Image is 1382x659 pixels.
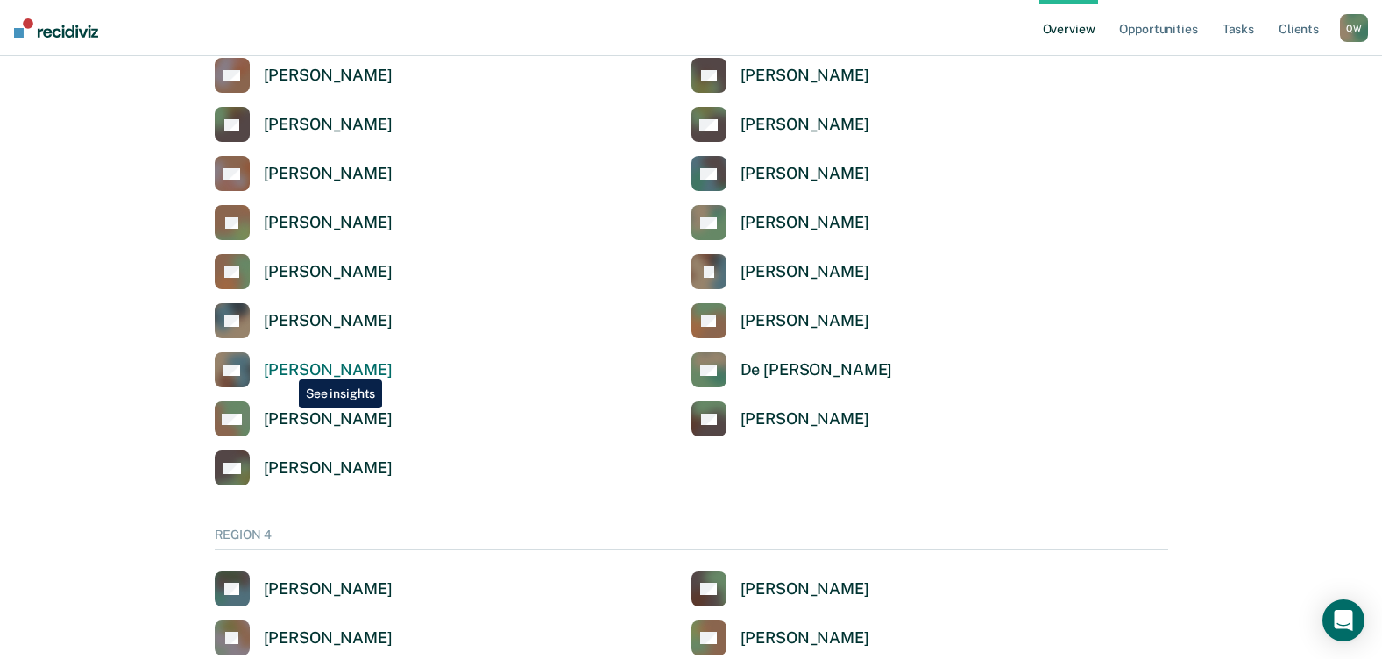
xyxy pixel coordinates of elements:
a: [PERSON_NAME] [215,156,393,191]
a: [PERSON_NAME] [691,156,869,191]
div: [PERSON_NAME] [264,213,393,233]
div: [PERSON_NAME] [264,458,393,478]
div: [PERSON_NAME] [741,115,869,135]
div: [PERSON_NAME] [264,579,393,599]
a: [PERSON_NAME] [691,620,869,655]
a: [PERSON_NAME] [215,352,393,387]
a: De [PERSON_NAME] [691,352,893,387]
div: [PERSON_NAME] [264,66,393,86]
a: [PERSON_NAME] [215,303,393,338]
div: [PERSON_NAME] [264,164,393,184]
div: [PERSON_NAME] [264,262,393,282]
a: [PERSON_NAME] [691,401,869,436]
a: [PERSON_NAME] [215,571,393,606]
a: [PERSON_NAME] [691,303,869,338]
div: [PERSON_NAME] [741,409,869,429]
div: [PERSON_NAME] [741,262,869,282]
div: [PERSON_NAME] [741,164,869,184]
a: [PERSON_NAME] [691,107,869,142]
a: [PERSON_NAME] [215,450,393,485]
a: [PERSON_NAME] [215,401,393,436]
a: [PERSON_NAME] [215,254,393,289]
div: [PERSON_NAME] [741,66,869,86]
img: Recidiviz [14,18,98,38]
div: [PERSON_NAME] [741,213,869,233]
div: Open Intercom Messenger [1322,599,1364,641]
a: [PERSON_NAME] [691,571,869,606]
div: De [PERSON_NAME] [741,360,893,380]
a: [PERSON_NAME] [691,205,869,240]
div: [PERSON_NAME] [741,311,869,331]
div: [PERSON_NAME] [741,628,869,648]
div: [PERSON_NAME] [264,311,393,331]
div: Q W [1340,14,1368,42]
div: [PERSON_NAME] [264,628,393,648]
div: [PERSON_NAME] [264,360,393,380]
button: QW [1340,14,1368,42]
div: REGION 4 [215,528,1168,550]
div: [PERSON_NAME] [741,579,869,599]
a: [PERSON_NAME] [215,205,393,240]
a: [PERSON_NAME] [691,254,869,289]
div: [PERSON_NAME] [264,115,393,135]
a: [PERSON_NAME] [215,107,393,142]
div: [PERSON_NAME] [264,409,393,429]
a: [PERSON_NAME] [215,58,393,93]
a: [PERSON_NAME] [215,620,393,655]
a: [PERSON_NAME] [691,58,869,93]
